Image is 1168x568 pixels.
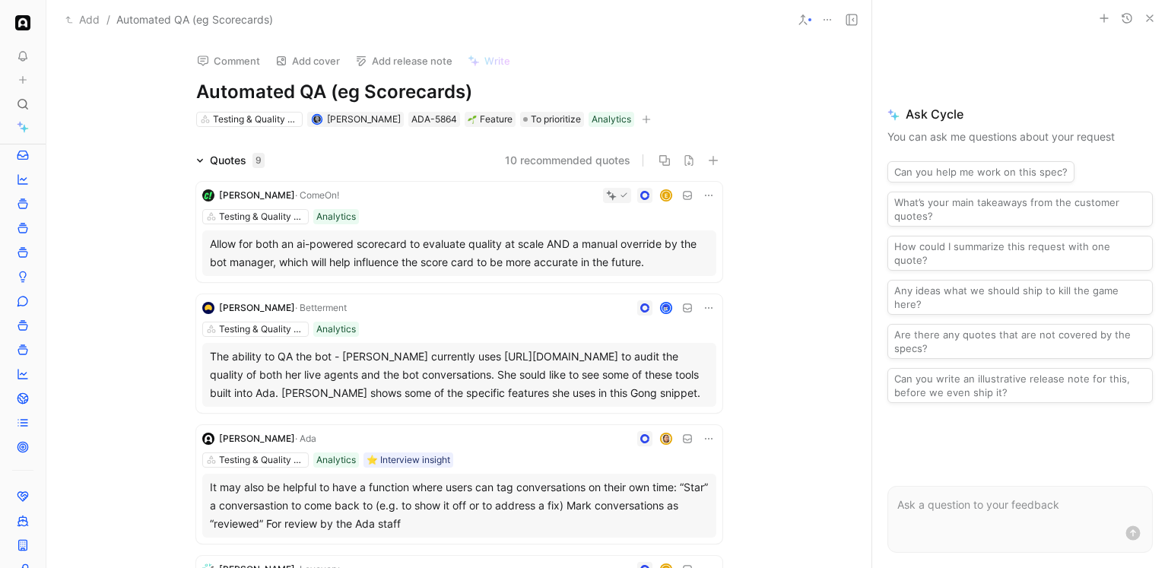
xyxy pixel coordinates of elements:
[190,151,271,170] div: Quotes9
[213,112,298,127] div: Testing & Quality Assurance
[219,433,295,444] span: [PERSON_NAME]
[295,302,347,313] span: · Betterment
[316,452,356,468] div: Analytics
[531,112,581,127] span: To prioritize
[210,235,709,271] div: Allow for both an ai-powered scorecard to evaluate quality at scale AND a manual override by the ...
[887,128,1153,146] p: You can ask me questions about your request
[484,54,510,68] span: Write
[327,113,401,125] span: [PERSON_NAME]
[505,151,630,170] button: 10 recommended quotes
[219,322,304,337] div: Testing & Quality Assurance
[219,209,304,224] div: Testing & Quality Assurance
[295,433,316,444] span: · Ada
[210,478,709,533] div: It may also be helpful to have a function where users can tag conversations on their own time: “S...
[887,324,1153,359] button: Are there any quotes that are not covered by the specs?
[202,433,214,445] img: logo
[887,105,1153,123] span: Ask Cycle
[520,112,584,127] div: To prioritize
[295,189,339,201] span: · ComeOn!
[219,302,295,313] span: [PERSON_NAME]
[367,452,450,468] div: ⭐️ Interview insight
[12,12,33,33] button: Ada
[468,115,477,124] img: 🌱
[62,11,103,29] button: Add
[210,151,265,170] div: Quotes
[411,112,457,127] div: ADA-5864
[196,80,722,104] h1: Automated QA (eg Scorecards)
[661,303,671,313] img: avatar
[465,112,516,127] div: 🌱Feature
[461,50,517,71] button: Write
[219,452,304,468] div: Testing & Quality Assurance
[316,322,356,337] div: Analytics
[887,280,1153,315] button: Any ideas what we should ship to kill the game here?
[268,50,347,71] button: Add cover
[887,161,1074,182] button: Can you help me work on this spec?
[106,11,110,29] span: /
[210,347,709,402] div: The ability to QA the bot - [PERSON_NAME] currently uses [URL][DOMAIN_NAME] to audit the quality ...
[887,192,1153,227] button: What’s your main takeaways from the customer quotes?
[202,302,214,314] img: logo
[190,50,267,71] button: Comment
[592,112,631,127] div: Analytics
[202,189,214,201] img: logo
[468,112,513,127] div: Feature
[219,189,295,201] span: [PERSON_NAME]
[661,191,671,201] div: E
[116,11,273,29] span: Automated QA (eg Scorecards)
[661,434,671,444] img: avatar
[316,209,356,224] div: Analytics
[252,153,265,168] div: 9
[887,368,1153,403] button: Can you write an illustrative release note for this, before we even ship it?
[348,50,459,71] button: Add release note
[313,115,321,123] img: avatar
[15,15,30,30] img: Ada
[887,236,1153,271] button: How could I summarize this request with one quote?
